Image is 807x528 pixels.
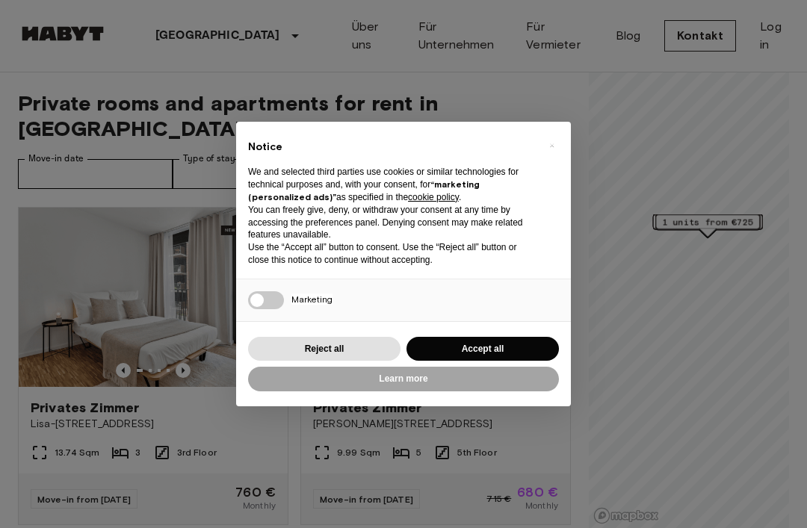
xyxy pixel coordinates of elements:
[408,192,459,202] a: cookie policy
[248,140,535,155] h2: Notice
[248,241,535,267] p: Use the “Accept all” button to consent. Use the “Reject all” button or close this notice to conti...
[248,337,401,361] button: Reject all
[248,204,535,241] p: You can freely give, deny, or withdraw your consent at any time by accessing the preferences pane...
[248,178,480,202] strong: “marketing (personalized ads)”
[549,137,554,155] span: ×
[248,166,535,203] p: We and selected third parties use cookies or similar technologies for technical purposes and, wit...
[539,134,563,158] button: Close this notice
[291,293,333,305] span: Marketing
[406,337,559,361] button: Accept all
[248,367,559,391] button: Learn more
